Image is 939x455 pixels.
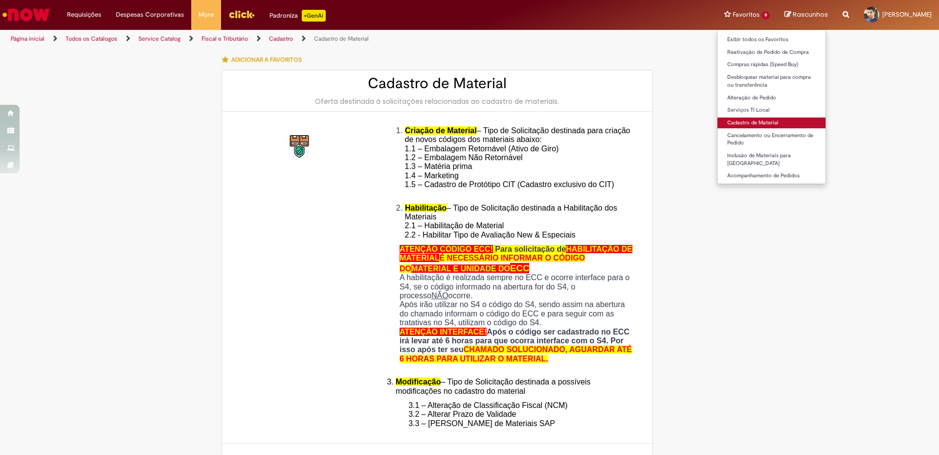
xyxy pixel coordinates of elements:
a: Alteração de Pedido [717,93,826,103]
span: – Tipo de Solicitação destinada para criação de novos códigos dos materiais abaixo: 1.1 – Embalag... [405,126,630,198]
span: Habilitação [405,204,447,212]
span: 3.1 – Alteração de Classificação Fiscal (NCM) 3.2 – Alterar Prazo de Validade 3.3 – [PERSON_NAME]... [408,401,567,428]
a: Inclusão de Materiais para [GEOGRAPHIC_DATA] [717,150,826,168]
img: click_logo_yellow_360x200.png [228,7,255,22]
img: Cadastro de Material [285,131,316,163]
a: Cadastro de Material [717,118,826,128]
div: Padroniza [269,10,326,22]
span: Favoritos [733,10,760,20]
p: A habilitação é realizada sempre no ECC e ocorre interface para o S4, se o código informado na ab... [400,273,635,300]
a: Acompanhamento de Pedidos [717,170,826,181]
span: Para solicitação de [495,245,566,253]
a: Fiscal e Tributário [201,35,248,43]
a: Service Catalog [138,35,180,43]
a: Cadastro [269,35,293,43]
span: CHAMADO SOLUCIONADO, AGUARDAR ATÉ 6 HORAS PARA UTILIZAR O MATERIAL. [400,345,632,362]
p: Após irão utilizar no S4 o código do S4, sendo assim na abertura do chamado informam o código do ... [400,300,635,327]
a: Página inicial [11,35,45,43]
u: NÃO [431,291,448,300]
ul: Favoritos [717,29,826,184]
span: Adicionar a Favoritos [231,56,302,64]
div: Oferta destinada à solicitações relacionadas ao cadastro de materiais. [232,96,643,106]
span: ATENÇÃO INTERFACE! [400,328,487,336]
span: HABILITAÇÃO DE MATERIAL [400,245,632,262]
img: ServiceNow [1,5,51,24]
h2: Cadastro de Material [232,75,643,92]
ul: Trilhas de página [7,30,619,48]
span: More [199,10,214,20]
p: +GenAi [302,10,326,22]
a: Rascunhos [784,10,828,20]
span: Modificação [396,378,441,386]
span: [PERSON_NAME] [882,10,932,19]
a: Cancelamento ou Encerramento de Pedido [717,130,826,148]
a: Serviços TI Local [717,105,826,116]
a: Exibir todos os Favoritos [717,34,826,45]
span: É NECESSÁRIO INFORMAR O CÓDIGO DO [400,254,585,272]
a: Compras rápidas (Speed Buy) [717,59,826,70]
span: – Tipo de Solicitação destinada a Habilitação dos Materiais 2.1 – Habilitação de Material 2.2 - H... [405,204,617,239]
li: – Tipo de Solicitação destinada a possíveis modificações no cadastro do material [396,378,635,396]
a: Todos os Catálogos [66,35,117,43]
span: 9 [761,11,770,20]
a: Reativação de Pedido de Compra [717,47,826,58]
a: Cadastro de Material [314,35,369,43]
span: Criação de Material [405,126,477,135]
span: ATENÇÃO CÓDIGO ECC! [400,245,493,253]
button: Adicionar a Favoritos [222,49,307,70]
span: MATERIAL E UNIDADE DO [411,264,510,273]
span: ECC [510,263,529,273]
span: Rascunhos [793,10,828,19]
strong: Após o código ser cadastrado no ECC irá levar até 6 horas para que ocorra interface com o S4. Por... [400,328,632,363]
a: Desbloquear material para compra ou transferência [717,72,826,90]
span: Despesas Corporativas [116,10,184,20]
span: Requisições [67,10,101,20]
